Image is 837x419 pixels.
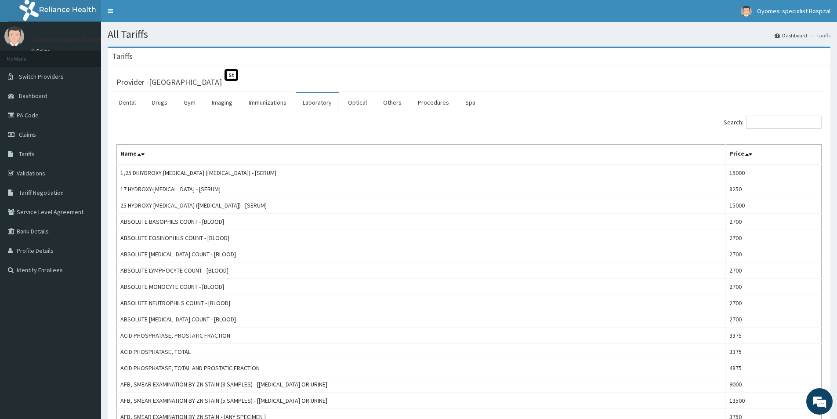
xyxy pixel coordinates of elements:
[726,295,822,311] td: 2700
[775,32,807,39] a: Dashboard
[177,93,203,112] a: Gym
[117,393,726,409] td: AFB, SMEAR EXAMINATION BY ZN STAIN (5 SAMPLES) - [[MEDICAL_DATA] OR URINE]
[31,48,52,54] a: Online
[117,246,726,262] td: ABSOLUTE [MEDICAL_DATA] COUNT - [BLOOD]
[112,52,133,60] h3: Tariffs
[117,295,726,311] td: ABSOLUTE NEUTROPHILS COUNT - [BLOOD]
[116,78,222,86] h3: Provider - [GEOGRAPHIC_DATA]
[117,164,726,181] td: 1,25 DIHYDROXY [MEDICAL_DATA] ([MEDICAL_DATA]) - [SERUM]
[376,93,409,112] a: Others
[242,93,293,112] a: Immunizations
[117,214,726,230] td: ABSOLUTE BASOPHILS COUNT - [BLOOD]
[726,360,822,376] td: 4875
[19,189,64,197] span: Tariff Negotiation
[117,181,726,197] td: 17 HYDROXY-[MEDICAL_DATA] - [SERUM]
[117,230,726,246] td: ABSOLUTE EOSINOPHILS COUNT - [BLOOD]
[19,73,64,80] span: Switch Providers
[117,376,726,393] td: AFB, SMEAR EXAMINATION BY ZN STAIN (3 SAMPLES) - [[MEDICAL_DATA] OR URINE]
[117,311,726,328] td: ABSOLUTE [MEDICAL_DATA] COUNT - [BLOOD]
[726,246,822,262] td: 2700
[145,93,174,112] a: Drugs
[726,181,822,197] td: 8250
[808,32,830,39] li: Tariffs
[726,279,822,295] td: 2700
[117,197,726,214] td: 25 HYDROXY [MEDICAL_DATA] ([MEDICAL_DATA]) - [SERUM]
[741,6,752,17] img: User Image
[724,116,822,129] label: Search:
[117,360,726,376] td: ACID PHOSPHATASE, TOTAL AND PROSTATIC FRACTION
[112,93,143,112] a: Dental
[31,36,126,44] p: Oyomesi specialist Hospital
[117,262,726,279] td: ABSOLUTE LYMPHOCYTE COUNT - [BLOOD]
[757,7,830,15] span: Oyomesi specialist Hospital
[726,311,822,328] td: 2700
[726,328,822,344] td: 3375
[411,93,456,112] a: Procedures
[726,230,822,246] td: 2700
[16,44,36,66] img: d_794563401_company_1708531726252_794563401
[726,393,822,409] td: 13500
[51,111,121,200] span: We're online!
[108,29,830,40] h1: All Tariffs
[205,93,239,112] a: Imaging
[726,197,822,214] td: 15000
[117,145,726,165] th: Name
[726,145,822,165] th: Price
[746,116,822,129] input: Search:
[726,164,822,181] td: 15000
[117,328,726,344] td: ACID PHOSPHATASE, PROSTATIC FRACTION
[726,214,822,230] td: 2700
[296,93,339,112] a: Laboratory
[726,376,822,393] td: 9000
[19,131,36,138] span: Claims
[4,240,167,271] textarea: Type your message and hit 'Enter'
[117,279,726,295] td: ABSOLUTE MONOCYTE COUNT - [BLOOD]
[726,262,822,279] td: 2700
[341,93,374,112] a: Optical
[19,150,35,158] span: Tariffs
[117,344,726,360] td: ACID PHOSPHATASE, TOTAL
[19,92,47,100] span: Dashboard
[144,4,165,26] div: Minimize live chat window
[225,69,238,81] span: St
[726,344,822,360] td: 3375
[4,26,24,46] img: User Image
[458,93,482,112] a: Spa
[46,49,148,61] div: Chat with us now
